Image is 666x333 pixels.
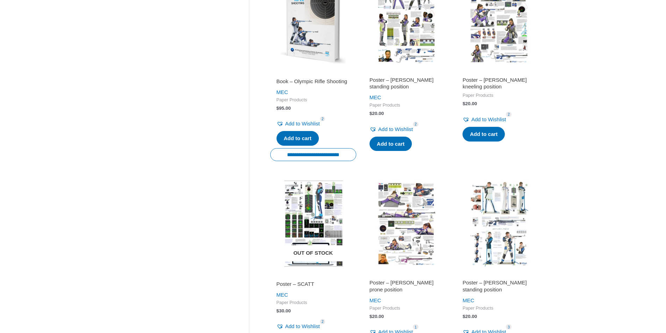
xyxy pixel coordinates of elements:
[463,101,477,106] bdi: 20.00
[463,314,465,319] span: $
[277,78,350,85] h2: Book – Olympic Rifle Shooting
[363,181,449,267] img: Poster - Ivana Maksimovic prone position
[378,126,413,132] span: Add to Wishlist
[463,77,536,90] h2: Poster – [PERSON_NAME] kneeling position
[370,111,384,116] bdi: 20.00
[320,319,325,324] span: 2
[370,279,443,296] a: Poster – [PERSON_NAME] prone position
[277,119,320,129] a: Add to Wishlist
[277,300,350,306] span: Paper Products
[506,112,511,117] span: 2
[463,127,505,142] a: Add to cart: “Poster - Ivana Maksimovic kneeling position”
[277,308,279,313] span: $
[270,181,356,267] img: Poster - SCATT
[277,321,320,331] a: Add to Wishlist
[285,121,320,126] span: Add to Wishlist
[370,279,443,293] h2: Poster – [PERSON_NAME] prone position
[370,124,413,134] a: Add to Wishlist
[277,281,350,290] a: Poster – SCATT
[277,292,288,298] a: MEC
[463,271,536,279] iframe: Customer reviews powered by Trustpilot
[370,77,443,90] h2: Poster – [PERSON_NAME] standing position
[275,245,351,261] span: Out of stock
[463,314,477,319] bdi: 20.00
[370,305,443,311] span: Paper Products
[277,308,291,313] bdi: 30.00
[463,115,506,124] a: Add to Wishlist
[506,324,511,330] span: 3
[277,281,350,288] h2: Poster – SCATT
[370,314,372,319] span: $
[413,122,418,127] span: 2
[277,78,350,87] a: Book – Olympic Rifle Shooting
[370,314,384,319] bdi: 20.00
[471,116,506,122] span: Add to Wishlist
[463,305,536,311] span: Paper Products
[463,297,474,303] a: MEC
[463,101,465,106] span: $
[370,271,443,279] iframe: Customer reviews powered by Trustpilot
[277,106,291,111] bdi: 95.00
[277,131,319,146] a: Add to cart: “Book - Olympic Rifle Shooting”
[370,111,372,116] span: $
[463,279,536,293] h2: Poster – [PERSON_NAME] standing position
[370,68,443,77] iframe: Customer reviews powered by Trustpilot
[277,89,288,95] a: MEC
[277,106,279,111] span: $
[463,279,536,296] a: Poster – [PERSON_NAME] standing position
[277,97,350,103] span: Paper Products
[277,68,350,77] iframe: Customer reviews powered by Trustpilot
[370,102,443,108] span: Paper Products
[413,324,418,330] span: 1
[463,68,536,77] iframe: Customer reviews powered by Trustpilot
[463,93,536,99] span: Paper Products
[370,297,381,303] a: MEC
[370,137,412,151] a: Add to cart: “Poster - Ivana Maksimovic standing position”
[370,77,443,93] a: Poster – [PERSON_NAME] standing position
[285,323,320,329] span: Add to Wishlist
[277,271,350,279] iframe: Customer reviews powered by Trustpilot
[320,116,325,122] span: 2
[456,181,542,267] img: Poster - Istvan Peni standing position
[370,94,381,100] a: MEC
[270,181,356,267] a: Out of stock
[463,77,536,93] a: Poster – [PERSON_NAME] kneeling position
